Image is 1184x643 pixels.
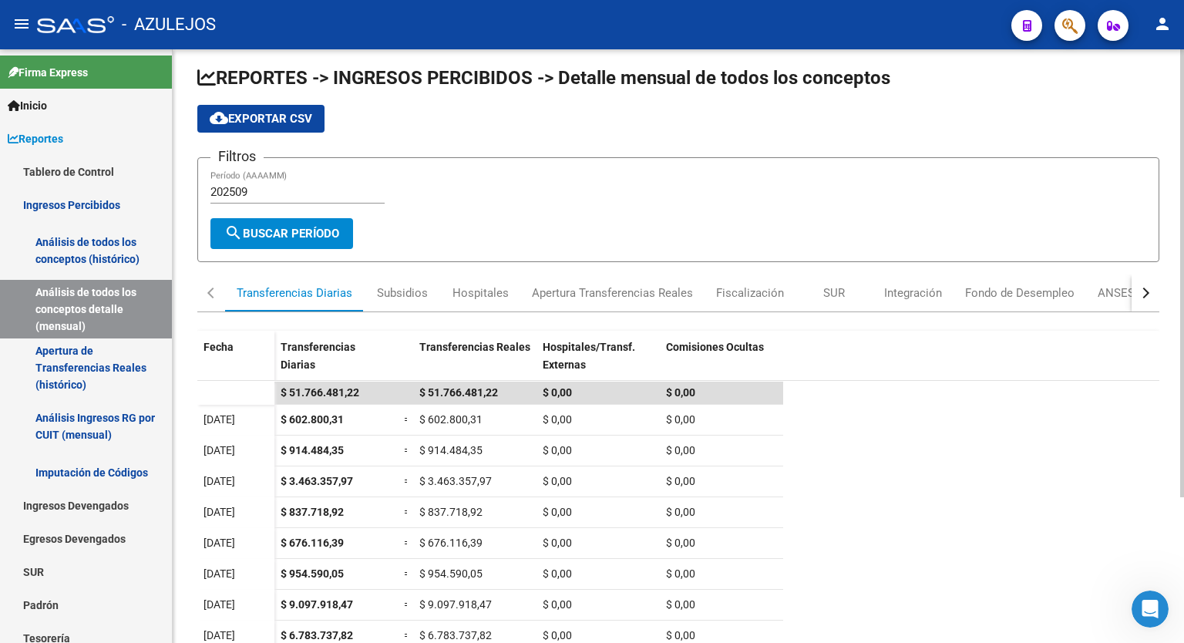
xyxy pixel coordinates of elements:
span: = [404,413,410,426]
datatable-header-cell: Hospitales/Transf. Externas [536,331,660,396]
span: REPORTES -> INGRESOS PERCIBIDOS -> Detalle mensual de todos los conceptos [197,67,890,89]
span: [DATE] [203,444,235,456]
span: $ 837.718,92 [281,506,344,518]
span: Hospitales/Transf. Externas [543,341,635,371]
span: Transferencias Reales [419,341,530,353]
span: $ 0,00 [543,413,572,426]
span: $ 0,00 [666,629,695,641]
span: $ 3.463.357,97 [419,475,492,487]
div: Transferencias Diarias [237,284,352,301]
span: $ 914.484,35 [281,444,344,456]
span: $ 0,00 [666,413,695,426]
span: = [404,444,410,456]
datatable-header-cell: Fecha [197,331,274,396]
span: $ 0,00 [666,537,695,549]
span: $ 0,00 [666,598,695,611]
span: Fecha [203,341,234,353]
span: [DATE] [203,598,235,611]
span: [DATE] [203,629,235,641]
span: $ 0,00 [543,567,572,580]
div: Subsidios [377,284,428,301]
span: $ 914.484,35 [419,444,483,456]
span: Exportar CSV [210,112,312,126]
span: $ 6.783.737,82 [419,629,492,641]
span: $ 0,00 [666,506,695,518]
span: $ 9.097.918,47 [419,598,492,611]
span: = [404,567,410,580]
span: $ 0,00 [543,629,572,641]
span: [DATE] [203,537,235,549]
datatable-header-cell: Transferencias Diarias [274,331,398,396]
span: = [404,598,410,611]
span: $ 0,00 [666,386,695,399]
span: Firma Express [8,64,88,81]
span: $ 51.766.481,22 [281,386,359,399]
span: - AZULEJOS [122,8,216,42]
span: $ 676.116,39 [281,537,344,549]
span: $ 0,00 [543,598,572,611]
span: [DATE] [203,506,235,518]
span: $ 51.766.481,22 [419,386,498,399]
span: $ 0,00 [543,475,572,487]
span: $ 676.116,39 [419,537,483,549]
span: [DATE] [203,475,235,487]
h3: Filtros [210,146,264,167]
span: Inicio [8,97,47,114]
span: $ 0,00 [543,386,572,399]
div: Hospitales [452,284,509,301]
div: SUR [823,284,845,301]
datatable-header-cell: Transferencias Reales [413,331,536,396]
div: Fiscalización [716,284,784,301]
mat-icon: search [224,224,243,242]
span: $ 0,00 [666,475,695,487]
span: $ 602.800,31 [281,413,344,426]
span: $ 3.463.357,97 [281,475,353,487]
div: Fondo de Desempleo [965,284,1075,301]
span: $ 9.097.918,47 [281,598,353,611]
mat-icon: person [1153,15,1172,33]
span: $ 954.590,05 [281,567,344,580]
span: $ 0,00 [543,444,572,456]
span: = [404,506,410,518]
span: Comisiones Ocultas [666,341,764,353]
span: = [404,537,410,549]
datatable-header-cell: Comisiones Ocultas [660,331,783,396]
span: Buscar Período [224,227,339,241]
span: Transferencias Diarias [281,341,355,371]
span: Reportes [8,130,63,147]
span: = [404,475,410,487]
span: $ 6.783.737,82 [281,629,353,641]
button: Exportar CSV [197,105,325,133]
span: [DATE] [203,567,235,580]
mat-icon: cloud_download [210,109,228,127]
span: $ 0,00 [543,537,572,549]
span: $ 0,00 [666,444,695,456]
span: $ 0,00 [543,506,572,518]
mat-icon: menu [12,15,31,33]
div: Integración [884,284,942,301]
button: Buscar Período [210,218,353,249]
span: $ 837.718,92 [419,506,483,518]
div: Apertura Transferencias Reales [532,284,693,301]
span: $ 0,00 [666,567,695,580]
span: $ 602.800,31 [419,413,483,426]
span: [DATE] [203,413,235,426]
span: = [404,629,410,641]
iframe: Intercom live chat [1132,591,1169,628]
span: $ 954.590,05 [419,567,483,580]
